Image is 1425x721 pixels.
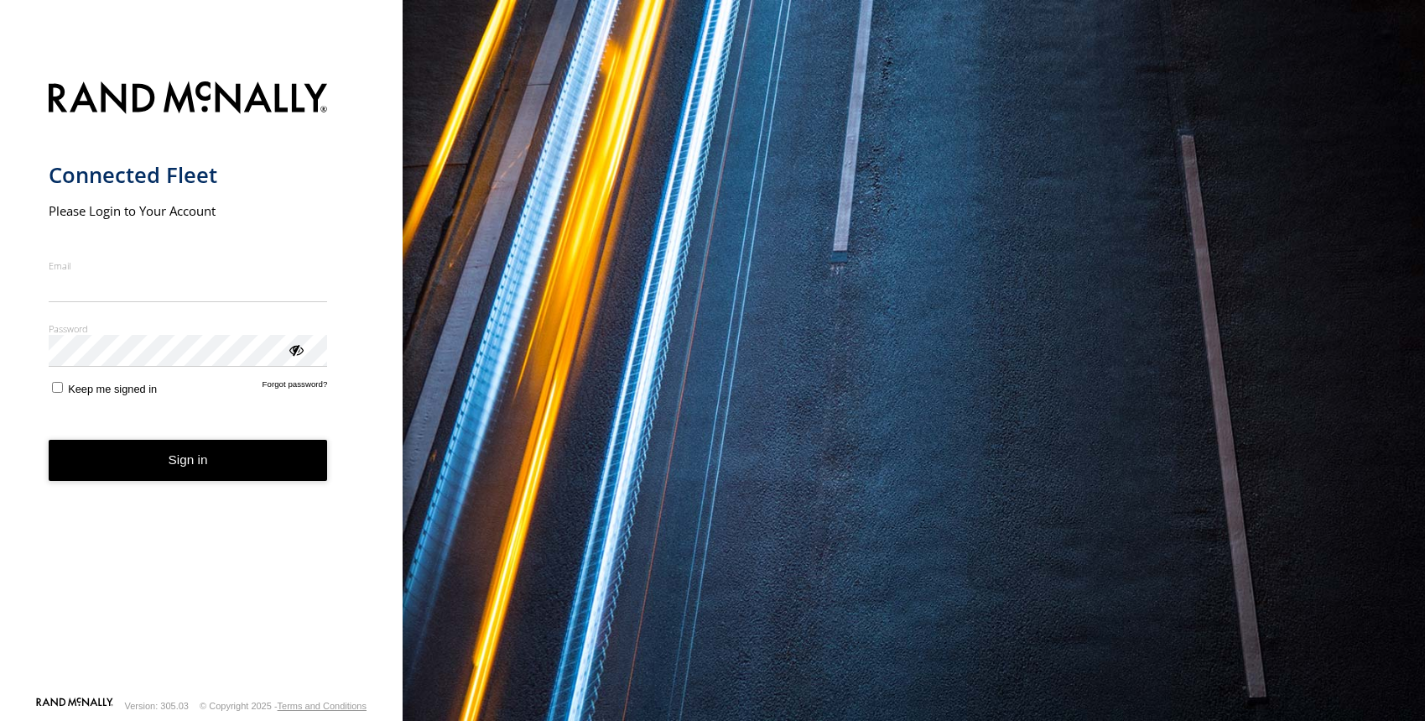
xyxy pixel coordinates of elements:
img: Rand McNally [49,78,328,121]
div: ViewPassword [287,341,304,358]
label: Email [49,259,328,272]
div: © Copyright 2025 - [200,701,367,711]
a: Visit our Website [36,697,113,714]
form: main [49,71,355,696]
input: Keep me signed in [52,382,63,393]
a: Forgot password? [263,379,328,395]
a: Terms and Conditions [278,701,367,711]
button: Sign in [49,440,328,481]
h2: Please Login to Your Account [49,202,328,219]
div: Version: 305.03 [125,701,189,711]
label: Password [49,322,328,335]
span: Keep me signed in [68,383,157,395]
h1: Connected Fleet [49,161,328,189]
